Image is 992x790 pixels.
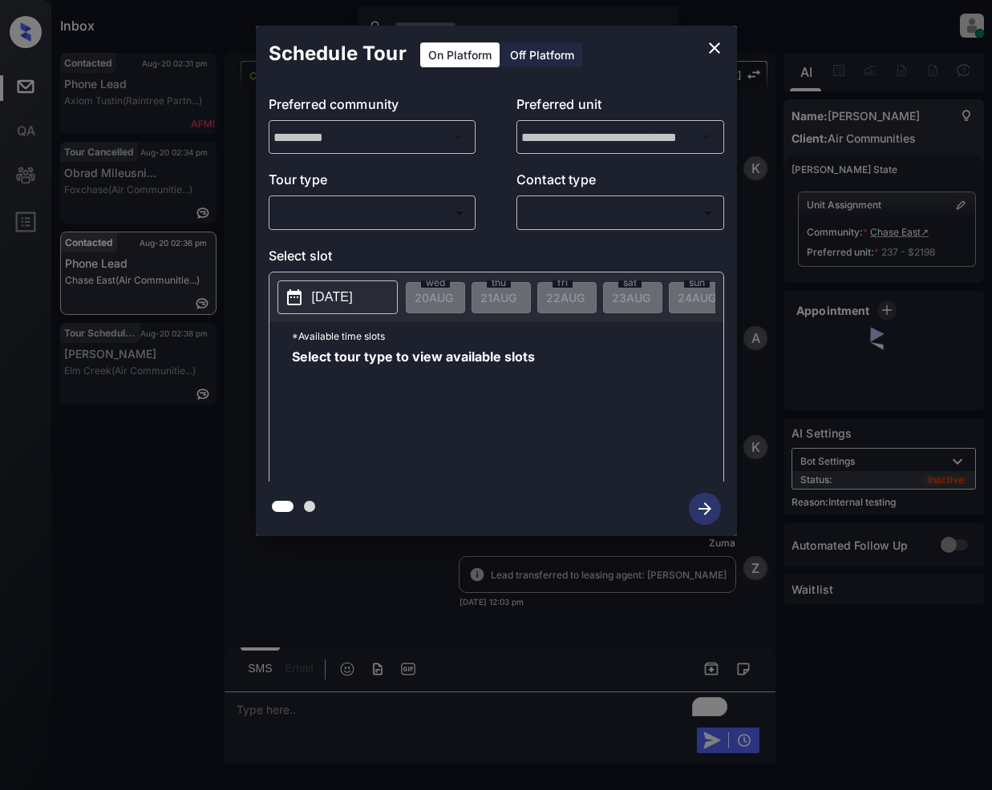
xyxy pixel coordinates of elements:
[269,246,724,272] p: Select slot
[256,26,419,82] h2: Schedule Tour
[516,170,724,195] p: Contact type
[277,280,398,314] button: [DATE]
[292,322,723,350] p: *Available time slots
[269,170,476,195] p: Tour type
[269,95,476,120] p: Preferred community
[516,95,724,120] p: Preferred unit
[502,42,582,67] div: Off Platform
[420,42,500,67] div: On Platform
[312,288,353,307] p: [DATE]
[698,32,731,64] button: close
[292,350,535,478] span: Select tour type to view available slots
